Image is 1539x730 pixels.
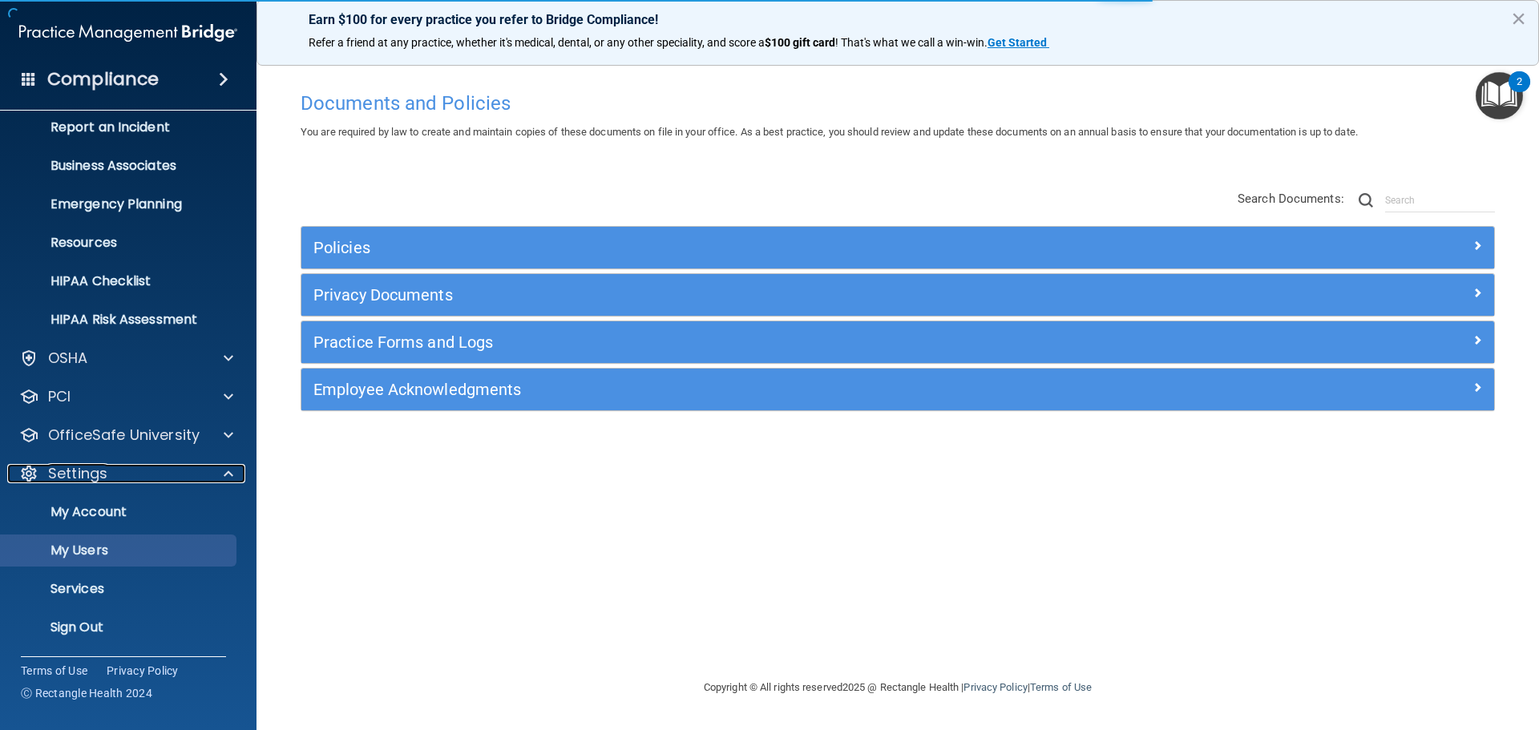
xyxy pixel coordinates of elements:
[1030,681,1092,693] a: Terms of Use
[313,377,1482,402] a: Employee Acknowledgments
[605,662,1190,713] div: Copyright © All rights reserved 2025 @ Rectangle Health | |
[1238,192,1344,206] span: Search Documents:
[963,681,1027,693] a: Privacy Policy
[988,36,1049,49] a: Get Started
[47,68,159,91] h4: Compliance
[10,158,229,174] p: Business Associates
[10,235,229,251] p: Resources
[10,312,229,328] p: HIPAA Risk Assessment
[19,464,233,483] a: Settings
[309,36,765,49] span: Refer a friend at any practice, whether it's medical, dental, or any other speciality, and score a
[313,282,1482,308] a: Privacy Documents
[1385,188,1495,212] input: Search
[10,273,229,289] p: HIPAA Checklist
[1476,72,1523,119] button: Open Resource Center, 2 new notifications
[48,387,71,406] p: PCI
[21,685,152,701] span: Ⓒ Rectangle Health 2024
[988,36,1047,49] strong: Get Started
[48,425,200,445] p: OfficeSafe University
[1511,6,1526,31] button: Close
[1459,619,1520,680] iframe: Drift Widget Chat Controller
[313,381,1184,398] h5: Employee Acknowledgments
[1517,82,1522,103] div: 2
[19,349,233,368] a: OSHA
[835,36,988,49] span: ! That's what we call a win-win.
[313,235,1482,260] a: Policies
[10,196,229,212] p: Emergency Planning
[48,464,107,483] p: Settings
[107,663,179,679] a: Privacy Policy
[313,239,1184,256] h5: Policies
[10,504,229,520] p: My Account
[10,542,229,559] p: My Users
[10,119,229,135] p: Report an Incident
[1359,193,1373,208] img: ic-search.3b580494.png
[19,425,233,445] a: OfficeSafe University
[765,36,835,49] strong: $100 gift card
[313,333,1184,351] h5: Practice Forms and Logs
[301,126,1358,138] span: You are required by law to create and maintain copies of these documents on file in your office. ...
[301,93,1495,114] h4: Documents and Policies
[313,329,1482,355] a: Practice Forms and Logs
[48,349,88,368] p: OSHA
[19,17,237,49] img: PMB logo
[19,387,233,406] a: PCI
[10,619,229,635] p: Sign Out
[309,12,1487,27] p: Earn $100 for every practice you refer to Bridge Compliance!
[10,581,229,597] p: Services
[313,286,1184,304] h5: Privacy Documents
[21,663,87,679] a: Terms of Use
